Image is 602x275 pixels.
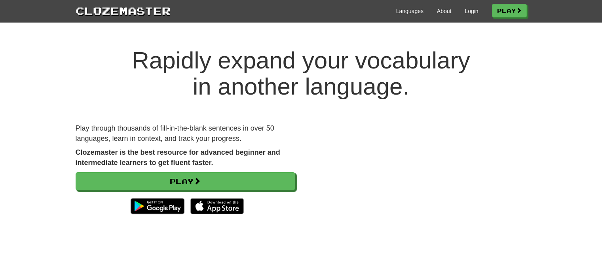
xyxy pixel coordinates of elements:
[190,198,244,214] img: Download_on_the_App_Store_Badge_US-UK_135x40-25178aeef6eb6b83b96f5f2d004eda3bffbb37122de64afbaef7...
[396,7,423,15] a: Languages
[76,123,295,144] p: Play through thousands of fill-in-the-blank sentences in over 50 languages, learn in context, and...
[465,7,478,15] a: Login
[76,3,171,18] a: Clozemaster
[437,7,452,15] a: About
[127,194,188,218] img: Get it on Google Play
[76,172,295,190] a: Play
[492,4,527,17] a: Play
[76,148,280,167] strong: Clozemaster is the best resource for advanced beginner and intermediate learners to get fluent fa...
